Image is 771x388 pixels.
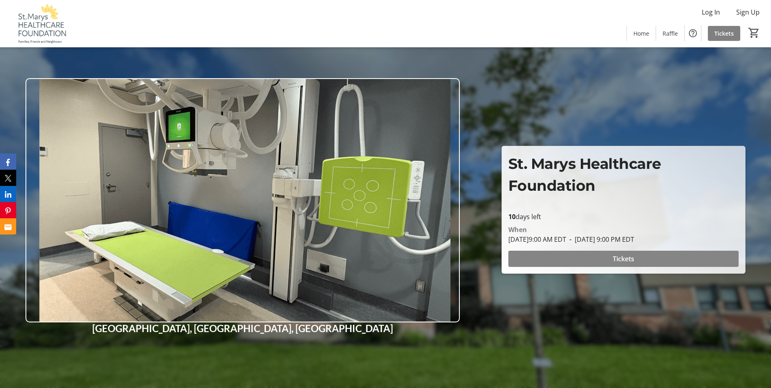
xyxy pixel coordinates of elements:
button: Help [685,25,701,41]
a: Raffle [656,26,684,41]
span: 10 [508,212,516,221]
span: Home [633,29,649,38]
img: St. Marys Healthcare Foundation's Logo [5,3,77,44]
span: [DATE] 9:00 AM EDT [508,235,566,244]
a: Tickets [708,26,740,41]
span: - [566,235,575,244]
strong: [GEOGRAPHIC_DATA], [GEOGRAPHIC_DATA], [GEOGRAPHIC_DATA] [92,322,393,334]
span: Sign Up [736,7,760,17]
span: St. Marys Healthcare Foundation [508,155,661,194]
button: Tickets [508,251,739,267]
span: Raffle [663,29,678,38]
button: Sign Up [730,6,766,19]
img: Campaign CTA Media Photo [25,78,460,323]
button: Log In [695,6,726,19]
a: Home [627,26,656,41]
p: days left [508,212,739,222]
span: Log In [702,7,720,17]
span: [DATE] 9:00 PM EDT [566,235,634,244]
span: Tickets [613,254,634,264]
span: Tickets [714,29,734,38]
div: When [508,225,527,235]
button: Cart [747,26,761,40]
